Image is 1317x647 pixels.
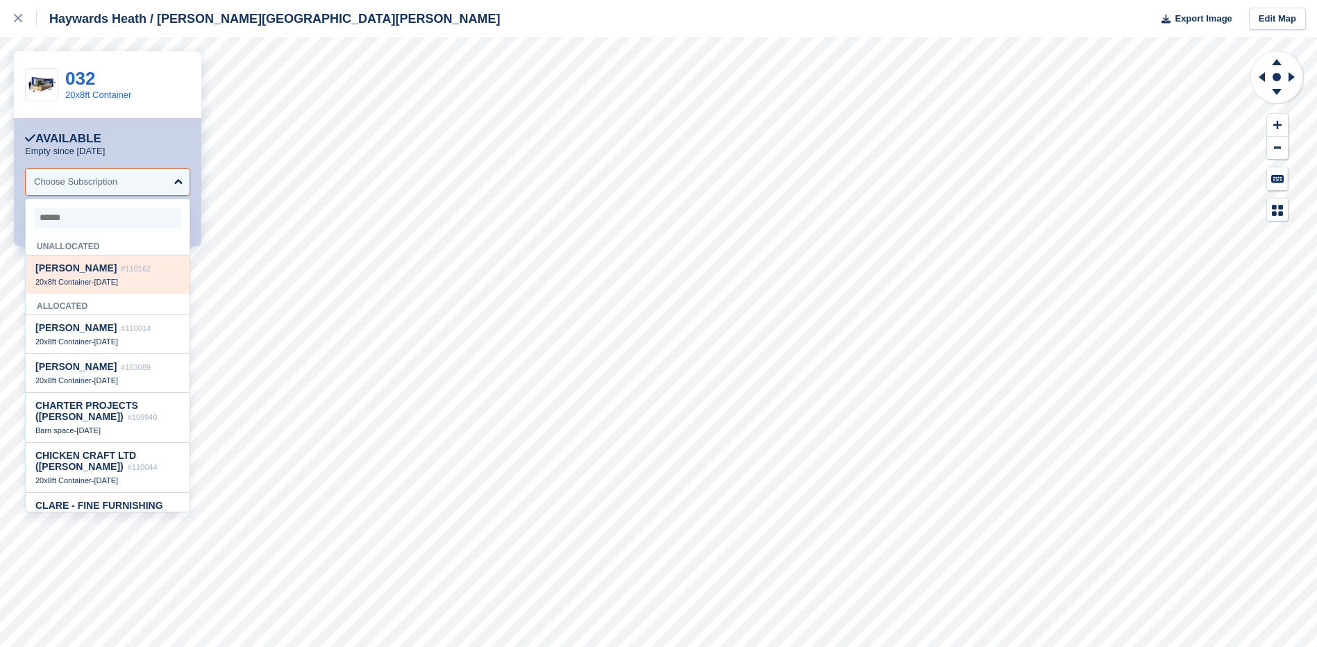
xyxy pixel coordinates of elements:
span: 20x8ft Container [35,476,92,485]
div: - [35,476,180,485]
div: - [35,337,180,346]
span: [PERSON_NAME] [35,262,117,274]
a: 20x8ft Container [65,90,131,100]
span: #109940 [128,413,158,421]
button: Map Legend [1267,199,1288,221]
span: [DATE] [94,278,118,286]
button: Zoom In [1267,114,1288,137]
button: Export Image [1153,8,1232,31]
span: [DATE] [94,337,118,346]
img: 20-ft-container%20(5).jpg [26,73,58,97]
span: [DATE] [76,426,101,435]
span: CLARE - FINE FURNISHING [35,500,163,511]
span: #103089 [121,363,151,371]
span: 20x8ft Container [35,278,92,286]
div: Unallocated [26,234,190,255]
span: CHARTER PROJECTS ([PERSON_NAME]) [35,400,138,422]
a: Edit Map [1249,8,1306,31]
span: #110162 [121,264,151,273]
span: 20x8ft Container [35,376,92,385]
div: Allocated [26,294,190,315]
div: Available [25,132,101,146]
div: Haywards Heath / [PERSON_NAME][GEOGRAPHIC_DATA][PERSON_NAME] [37,10,500,27]
span: [PERSON_NAME] [35,322,117,333]
span: [PERSON_NAME] [35,361,117,372]
button: Keyboard Shortcuts [1267,167,1288,190]
span: Barn space [35,426,74,435]
span: 20x8ft Container [35,337,92,346]
span: #110044 [128,463,158,471]
div: - [35,376,180,385]
span: #110014 [121,324,151,333]
a: 032 [65,68,95,89]
span: [DATE] [94,376,118,385]
div: - [35,426,180,435]
div: Choose Subscription [34,175,117,189]
button: Zoom Out [1267,137,1288,160]
span: Export Image [1175,12,1232,26]
p: Empty since [DATE] [25,146,105,157]
span: [DATE] [94,476,118,485]
span: CHICKEN CRAFT LTD ([PERSON_NAME]) [35,450,136,472]
div: - [35,277,180,287]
